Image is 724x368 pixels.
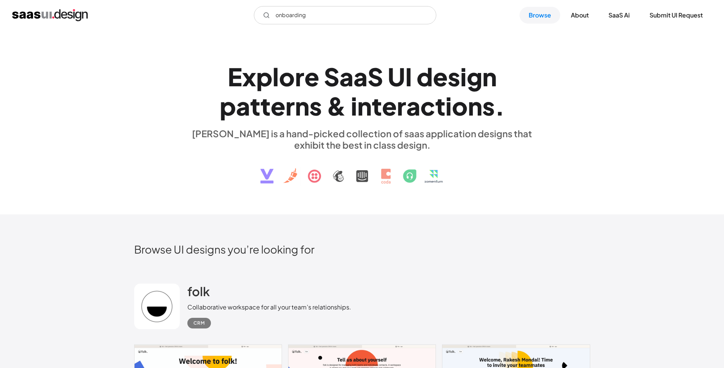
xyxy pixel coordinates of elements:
div: r [285,91,295,121]
div: [PERSON_NAME] is a hand-picked collection of saas application designs that exhibit the best in cl... [187,128,537,151]
div: i [351,91,357,121]
a: folk [187,284,210,303]
h1: Explore SaaS UI design patterns & interactions. [187,62,537,121]
input: Search UI designs you're looking for... [254,6,436,24]
div: t [260,91,271,121]
div: d [417,62,433,91]
form: Email Form [254,6,436,24]
div: i [460,62,467,91]
div: e [304,62,319,91]
div: n [295,91,309,121]
div: I [405,62,412,91]
div: & [326,91,346,121]
div: a [236,91,250,121]
h2: folk [187,284,210,299]
div: p [256,62,272,91]
a: About [562,7,598,24]
div: a [339,62,353,91]
div: s [448,62,460,91]
div: c [420,91,435,121]
div: l [272,62,279,91]
div: o [279,62,295,91]
div: U [388,62,405,91]
div: n [482,62,497,91]
div: r [397,91,406,121]
a: SaaS Ai [599,7,639,24]
div: s [309,91,322,121]
div: r [295,62,304,91]
div: p [220,91,236,121]
div: e [382,91,397,121]
div: a [353,62,368,91]
a: home [12,9,88,21]
div: g [467,62,482,91]
img: text, icon, saas logo [247,151,477,190]
a: Submit UI Request [640,7,712,24]
div: e [433,62,448,91]
a: Browse [520,7,560,24]
div: a [406,91,420,121]
div: t [250,91,260,121]
div: n [357,91,372,121]
div: t [372,91,382,121]
div: s [482,91,495,121]
div: Collaborative workspace for all your team’s relationships. [187,303,351,312]
div: S [324,62,339,91]
div: o [452,91,468,121]
div: E [228,62,242,91]
div: i [445,91,452,121]
div: t [435,91,445,121]
div: n [468,91,482,121]
div: CRM [193,319,205,328]
div: S [368,62,383,91]
div: . [495,91,505,121]
div: x [242,62,256,91]
h2: Browse UI designs you’re looking for [134,243,590,256]
div: e [271,91,285,121]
